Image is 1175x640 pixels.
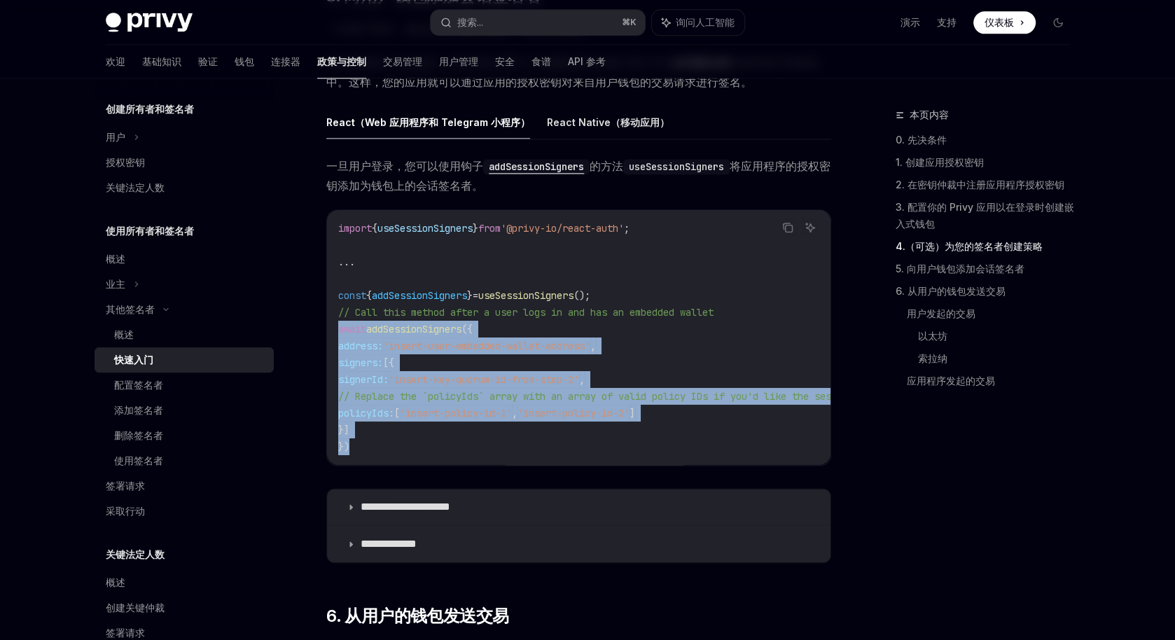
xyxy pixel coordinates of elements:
span: address: [338,340,383,352]
font: React（Web 应用程序和 Telegram 小程序） [326,116,530,128]
a: API 参考 [568,45,606,78]
font: 2. 在密钥仲裁中注册应用程序授权密钥 [896,179,1064,190]
a: 钱包 [235,45,254,78]
span: policyIds: [338,407,394,419]
font: 采取行动 [106,505,145,517]
font: 使用所有者和签名者 [106,225,194,237]
font: 本页内容 [910,109,949,120]
font: 配置签名者 [114,379,163,391]
font: 应用程序发起的交易 [907,375,995,387]
a: 采取行动 [95,499,274,524]
font: 使用签名者 [114,454,163,466]
span: { [366,289,372,302]
a: 5. 向用户钱包添加会话签名者 [896,258,1080,280]
span: 'insert-policy-id-2' [517,407,630,419]
font: 用户 [106,131,125,143]
font: 1. 创建应用授权密钥 [896,156,984,168]
span: signerId: [338,373,389,386]
span: [ [394,407,400,419]
a: 2. 在密钥仲裁中注册应用程序授权密钥 [896,174,1080,196]
font: 概述 [106,576,125,588]
span: = [473,289,478,302]
span: 'insert-user-embedded-wallet-address' [383,340,590,352]
a: 应用程序发起的交易 [907,370,1080,392]
font: 签署请求 [106,480,145,492]
font: 授权密钥 [106,156,145,168]
span: useSessionSigners [478,289,573,302]
span: 'insert-policy-id-1' [400,407,512,419]
a: 基础知识 [142,45,181,78]
a: 关键法定人数 [95,175,274,200]
font: 询问人工智能 [676,16,735,28]
code: useSessionSigners [623,159,730,174]
span: [{ [383,356,394,369]
a: 删除签名者 [95,423,274,448]
a: 3. 配置你的 Privy 应用以在登录时创建嵌入式钱包 [896,196,1080,235]
a: 签署请求 [95,473,274,499]
font: 搜索... [457,16,483,28]
a: 验证 [198,45,218,78]
img: 深色标志 [106,13,193,32]
span: { [372,222,377,235]
font: 用户管理 [439,55,478,67]
font: 演示 [901,16,920,28]
a: 快速入门 [95,347,274,373]
span: ({ [461,323,473,335]
font: 安全 [495,55,515,67]
font: 签署请求 [106,627,145,639]
span: }) [338,440,349,453]
span: signers: [338,356,383,369]
font: 关键法定人数 [106,181,165,193]
span: , [579,373,585,386]
font: 快速入门 [114,354,153,366]
a: 连接器 [271,45,300,78]
a: 支持 [937,15,957,29]
button: 询问人工智能 [801,218,819,237]
span: const [338,289,366,302]
a: 概述 [95,246,274,272]
a: 配置签名者 [95,373,274,398]
font: 支持 [937,16,957,28]
a: addSessionSigners [483,159,590,173]
font: 一旦用户登录，您可以使用钩子 [326,159,483,173]
font: 其他签名者 [106,303,155,315]
a: 以太坊 [918,325,1080,347]
font: 验证 [198,55,218,67]
a: 概述 [95,570,274,595]
font: 删除签名者 [114,429,163,441]
a: 1. 创建应用授权密钥 [896,151,1080,174]
a: 概述 [95,322,274,347]
font: 创建所有者和签名者 [106,103,194,115]
a: 4.（可选）为您的签名者创建策略 [896,235,1080,258]
span: from [478,222,501,235]
font: 关键法定人数 [106,548,165,560]
a: 政策与控制 [317,45,366,78]
font: 用户发起的交易 [907,307,975,319]
a: 添加签名者 [95,398,274,423]
span: '@privy-io/react-auth' [501,222,624,235]
span: useSessionSigners [377,222,473,235]
a: 用户管理 [439,45,478,78]
font: 创建关键仲裁 [106,601,165,613]
span: import [338,222,372,235]
span: 'insert-key-quorum-id-from-step-2' [389,373,579,386]
a: 安全 [495,45,515,78]
span: addSessionSigners [372,289,467,302]
font: 概述 [106,253,125,265]
span: ; [624,222,630,235]
font: 欢迎 [106,55,125,67]
span: (); [573,289,590,302]
font: 3. 配置你的 Privy 应用以在登录时创建嵌入式钱包 [896,201,1074,230]
a: 演示 [901,15,920,29]
a: 欢迎 [106,45,125,78]
button: 复制代码块中的内容 [779,218,797,237]
font: 0. 先决条件 [896,134,947,146]
span: } [467,289,473,302]
a: 食谱 [531,45,551,78]
a: 创建关键仲裁 [95,595,274,620]
font: 钱包 [235,55,254,67]
span: // Call this method after a user logs in and has an embedded wallet [338,306,714,319]
a: 用户发起的交易 [907,302,1080,325]
span: } [473,222,478,235]
a: 授权密钥 [95,150,274,175]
